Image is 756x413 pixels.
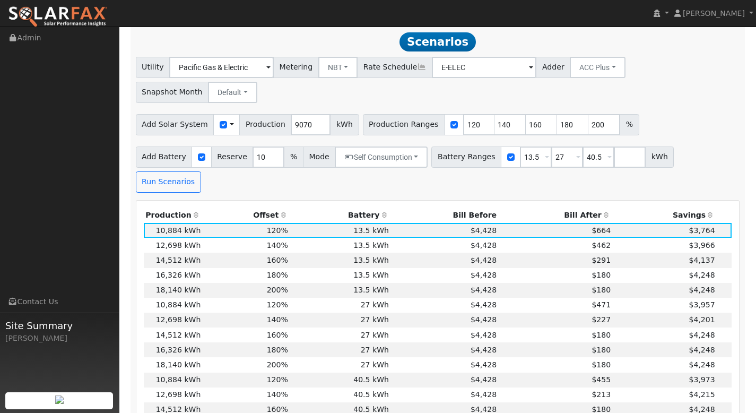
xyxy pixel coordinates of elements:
td: 12,698 kWh [144,313,203,328]
span: $3,966 [689,241,715,249]
td: 12,698 kWh [144,388,203,402]
span: Add Solar System [136,114,214,135]
th: Offset [203,208,290,223]
span: Utility [136,57,170,78]
span: $180 [592,331,611,339]
input: Select a Rate Schedule [432,57,536,78]
td: 13.5 kWh [290,283,390,298]
span: 160% [267,256,288,264]
span: Savings [673,211,706,219]
img: retrieve [55,395,64,404]
span: $3,973 [689,375,715,384]
td: 27 kWh [290,357,390,372]
span: $4,428 [471,241,497,249]
span: Adder [536,57,570,78]
td: 14,512 kWh [144,253,203,268]
span: $4,428 [471,360,497,369]
span: Battery Ranges [431,147,501,168]
span: $471 [592,300,611,309]
span: $213 [592,390,611,399]
span: Production [239,114,291,135]
td: 27 kWh [290,342,390,357]
span: 160% [267,331,288,339]
span: Metering [273,57,319,78]
td: 16,326 kWh [144,268,203,283]
span: $180 [592,271,611,279]
td: 27 kWh [290,328,390,342]
span: 120% [267,300,288,309]
span: Reserve [211,147,254,168]
button: Default [208,82,257,103]
span: kWh [330,114,359,135]
span: $4,215 [689,390,715,399]
td: 16,326 kWh [144,342,203,357]
td: 12,698 kWh [144,238,203,253]
td: 18,140 kWh [144,357,203,372]
button: ACC Plus [570,57,625,78]
span: $4,428 [471,315,497,324]
th: Bill Before [391,208,499,223]
span: 180% [267,271,288,279]
span: $4,428 [471,375,497,384]
td: 18,140 kWh [144,283,203,298]
span: $4,248 [689,286,715,294]
button: NBT [318,57,358,78]
span: % [620,114,639,135]
span: $4,248 [689,346,715,354]
input: Select a Utility [169,57,274,78]
span: kWh [645,147,674,168]
span: $4,248 [689,360,715,369]
span: $455 [592,375,611,384]
span: [PERSON_NAME] [683,9,745,18]
th: Production [144,208,203,223]
span: $664 [592,226,611,235]
td: 27 kWh [290,313,390,328]
td: 40.5 kWh [290,373,390,388]
span: $4,428 [471,271,497,279]
th: Bill After [499,208,613,223]
td: 14,512 kWh [144,328,203,342]
td: 40.5 kWh [290,388,390,402]
span: $4,428 [471,346,497,354]
span: $180 [592,360,611,369]
span: 140% [267,315,288,324]
span: $4,428 [471,300,497,309]
span: $4,248 [689,331,715,339]
td: 10,884 kWh [144,373,203,388]
span: Site Summary [5,319,114,333]
span: $291 [592,256,611,264]
td: 13.5 kWh [290,238,390,253]
span: $180 [592,286,611,294]
span: $227 [592,315,611,324]
span: Production Ranges [363,114,445,135]
td: 10,884 kWh [144,298,203,313]
span: $3,764 [689,226,715,235]
span: $4,428 [471,256,497,264]
span: $4,428 [471,390,497,399]
span: $4,428 [471,286,497,294]
td: 13.5 kWh [290,253,390,268]
span: $4,428 [471,331,497,339]
span: $462 [592,241,611,249]
button: Run Scenarios [136,171,201,193]
td: 13.5 kWh [290,223,390,238]
span: 120% [267,226,288,235]
span: 200% [267,360,288,369]
td: 10,884 kWh [144,223,203,238]
th: Battery [290,208,390,223]
span: Mode [303,147,335,168]
img: SolarFax [8,6,108,28]
span: Rate Schedule [357,57,432,78]
td: 13.5 kWh [290,268,390,283]
button: Self Consumption [335,147,428,168]
span: Scenarios [399,32,475,51]
span: 140% [267,241,288,249]
td: 27 kWh [290,298,390,313]
span: 200% [267,286,288,294]
span: 180% [267,346,288,354]
span: 120% [267,375,288,384]
span: 140% [267,390,288,399]
span: $3,957 [689,300,715,309]
span: $4,137 [689,256,715,264]
span: Add Battery [136,147,193,168]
